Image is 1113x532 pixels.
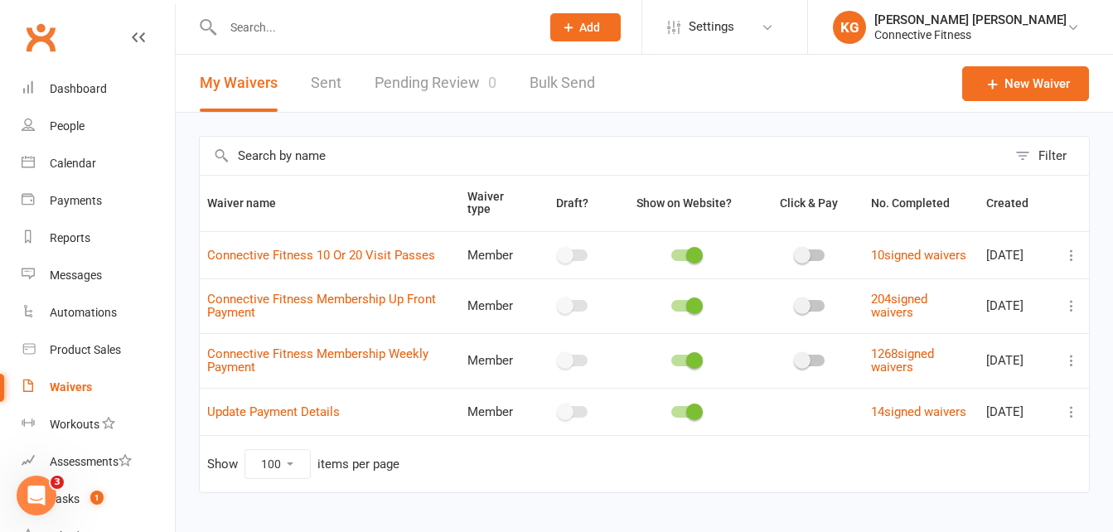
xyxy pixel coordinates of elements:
[90,491,104,505] span: 1
[207,449,399,479] div: Show
[22,108,175,145] a: People
[541,193,607,213] button: Draft?
[200,55,278,112] button: My Waivers
[51,476,64,489] span: 3
[579,21,600,34] span: Add
[50,306,117,319] div: Automations
[375,55,496,112] a: Pending Review0
[22,406,175,443] a: Workouts
[979,278,1054,333] td: [DATE]
[550,13,621,41] button: Add
[207,248,435,263] a: Connective Fitness 10 Or 20 Visit Passes
[50,268,102,282] div: Messages
[530,55,595,112] a: Bulk Send
[22,145,175,182] a: Calendar
[1038,146,1067,166] div: Filter
[20,17,61,58] a: Clubworx
[460,176,534,231] th: Waiver type
[871,248,966,263] a: 10signed waivers
[207,196,294,210] span: Waiver name
[622,193,750,213] button: Show on Website?
[22,257,175,294] a: Messages
[207,346,428,375] a: Connective Fitness Membership Weekly Payment
[22,369,175,406] a: Waivers
[311,55,341,112] a: Sent
[636,196,732,210] span: Show on Website?
[50,157,96,170] div: Calendar
[962,66,1089,101] a: New Waiver
[200,137,1007,175] input: Search by name
[871,292,927,321] a: 204signed waivers
[556,196,588,210] span: Draft?
[50,492,80,505] div: Tasks
[50,455,132,468] div: Assessments
[50,194,102,207] div: Payments
[979,333,1054,388] td: [DATE]
[22,182,175,220] a: Payments
[22,70,175,108] a: Dashboard
[218,16,529,39] input: Search...
[50,82,107,95] div: Dashboard
[207,193,294,213] button: Waiver name
[50,343,121,356] div: Product Sales
[22,331,175,369] a: Product Sales
[22,294,175,331] a: Automations
[50,119,85,133] div: People
[780,196,838,210] span: Click & Pay
[871,346,934,375] a: 1268signed waivers
[874,12,1067,27] div: [PERSON_NAME] [PERSON_NAME]
[50,380,92,394] div: Waivers
[986,193,1047,213] button: Created
[986,196,1047,210] span: Created
[979,388,1054,435] td: [DATE]
[871,404,966,419] a: 14signed waivers
[17,476,56,515] iframe: Intercom live chat
[50,231,90,244] div: Reports
[1007,137,1089,175] button: Filter
[460,388,534,435] td: Member
[207,404,340,419] a: Update Payment Details
[207,292,436,321] a: Connective Fitness Membership Up Front Payment
[22,220,175,257] a: Reports
[317,457,399,472] div: items per page
[22,443,175,481] a: Assessments
[460,333,534,388] td: Member
[833,11,866,44] div: KG
[22,481,175,518] a: Tasks 1
[460,278,534,333] td: Member
[874,27,1067,42] div: Connective Fitness
[765,193,856,213] button: Click & Pay
[460,231,534,278] td: Member
[689,8,734,46] span: Settings
[488,74,496,91] span: 0
[864,176,979,231] th: No. Completed
[50,418,99,431] div: Workouts
[979,231,1054,278] td: [DATE]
